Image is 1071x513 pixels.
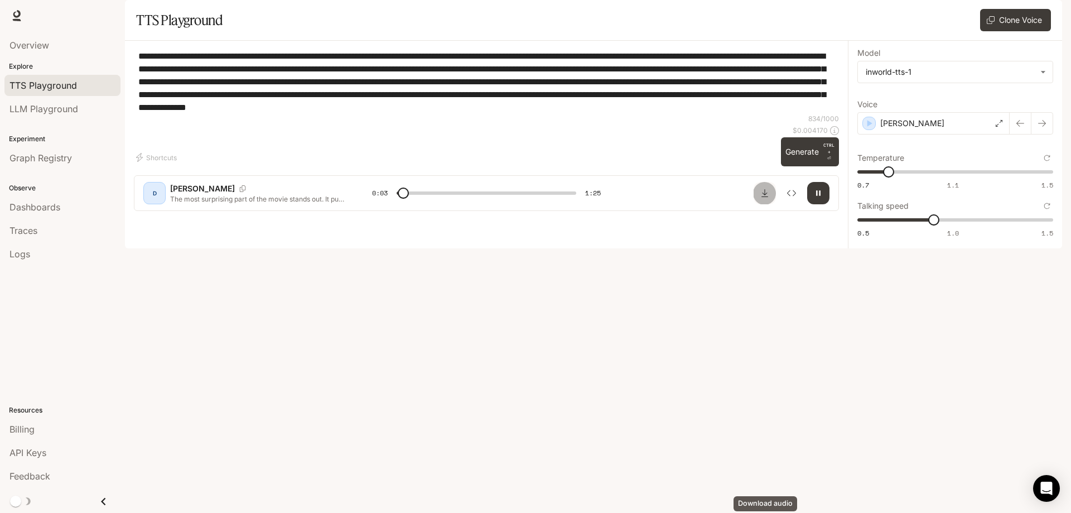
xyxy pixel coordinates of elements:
span: 1.5 [1041,228,1053,238]
div: Download audio [734,496,797,511]
p: [PERSON_NAME] [880,118,944,129]
p: $ 0.004170 [793,126,828,135]
p: The most surprising part of the movie stands out. It puts [PERSON_NAME] against the alien and she... [170,194,345,204]
span: 0:03 [372,188,388,199]
span: 0.5 [857,228,869,238]
div: inworld-tts-1 [858,61,1053,83]
span: 0.7 [857,180,869,190]
p: [PERSON_NAME] [170,183,235,194]
span: 1.0 [947,228,959,238]
button: Inspect [780,182,803,204]
button: Reset to default [1041,200,1053,212]
p: ⏎ [823,142,834,162]
button: Reset to default [1041,152,1053,164]
span: 1.1 [947,180,959,190]
button: Shortcuts [134,148,181,166]
div: Open Intercom Messenger [1033,475,1060,502]
span: 1:25 [585,188,601,199]
h1: TTS Playground [136,9,223,31]
p: Temperature [857,154,904,162]
button: Clone Voice [980,9,1051,31]
p: Voice [857,100,877,108]
button: GenerateCTRL +⏎ [781,137,839,166]
div: D [146,184,163,202]
div: inworld-tts-1 [866,66,1035,78]
span: 1.5 [1041,180,1053,190]
p: Talking speed [857,202,909,210]
p: Model [857,49,880,57]
button: Download audio [754,182,776,204]
p: CTRL + [823,142,834,155]
button: Copy Voice ID [235,185,250,192]
p: 834 / 1000 [808,114,839,123]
